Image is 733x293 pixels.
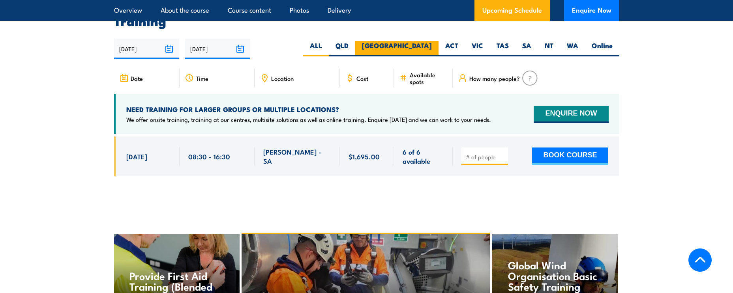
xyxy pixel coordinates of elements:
[126,116,491,123] p: We offer onsite training, training at our centres, multisite solutions as well as online training...
[403,147,444,166] span: 6 of 6 available
[560,41,585,56] label: WA
[538,41,560,56] label: NT
[349,152,380,161] span: $1,695.00
[355,41,439,56] label: [GEOGRAPHIC_DATA]
[516,41,538,56] label: SA
[303,41,329,56] label: ALL
[532,147,608,165] button: BOOK COURSE
[410,71,447,85] span: Available spots
[271,75,294,82] span: Location
[469,75,520,82] span: How many people?
[126,152,147,161] span: [DATE]
[439,41,465,56] label: ACT
[490,41,516,56] label: TAS
[185,39,250,59] input: To date
[585,41,619,56] label: Online
[466,153,505,161] input: # of people
[534,106,608,123] button: ENQUIRE NOW
[114,39,179,59] input: From date
[329,41,355,56] label: QLD
[188,152,230,161] span: 08:30 - 16:30
[196,75,208,82] span: Time
[131,75,143,82] span: Date
[126,105,491,114] h4: NEED TRAINING FOR LARGER GROUPS OR MULTIPLE LOCATIONS?
[465,41,490,56] label: VIC
[114,4,619,26] h2: UPCOMING SCHEDULE FOR - "Global Wind Organisation Advanced Rescue Training"
[263,147,331,166] span: [PERSON_NAME] - SA
[356,75,368,82] span: Cost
